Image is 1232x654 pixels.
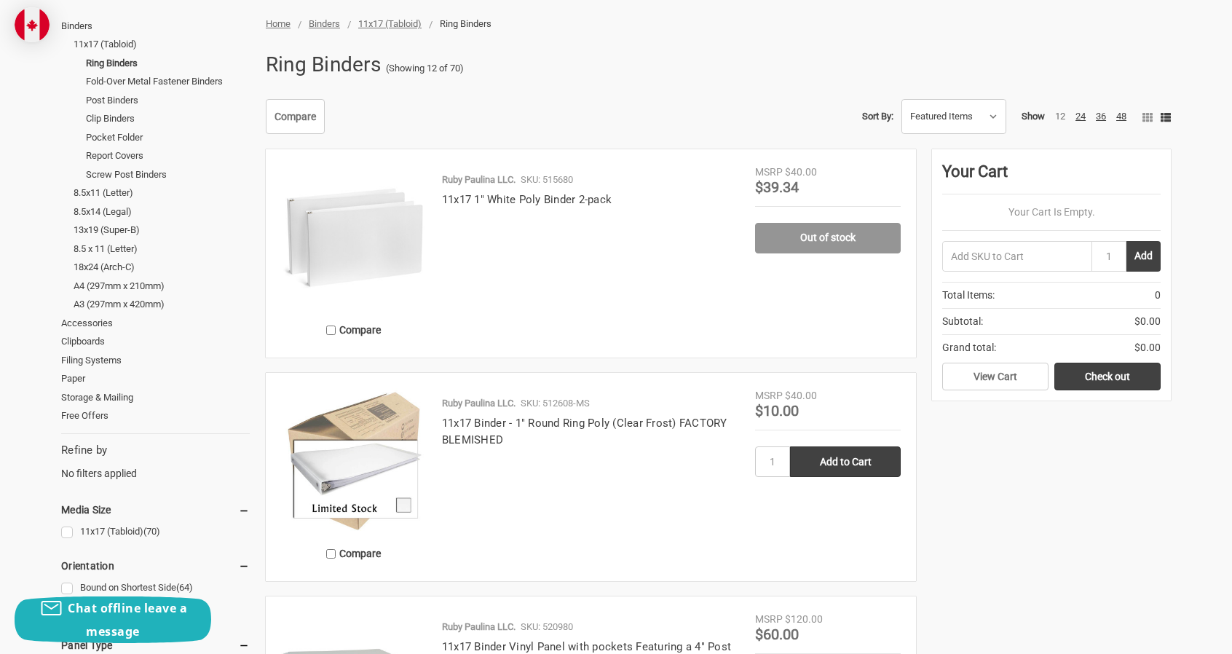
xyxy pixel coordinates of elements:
[442,396,516,411] p: Ruby Paulina LLC.
[281,318,427,342] label: Compare
[61,442,250,459] h5: Refine by
[86,72,250,91] a: Fold-Over Metal Fastener Binders
[755,612,783,627] div: MSRP
[942,159,1161,194] div: Your Cart
[74,221,250,240] a: 13x19 (Super-B)
[326,549,336,559] input: Compare
[755,402,799,419] span: $10.00
[1134,340,1161,355] span: $0.00
[15,596,211,643] button: Chat offline leave a message
[785,613,823,625] span: $120.00
[61,406,250,425] a: Free Offers
[86,128,250,147] a: Pocket Folder
[862,106,893,127] label: Sort By:
[942,363,1049,390] a: View Cart
[266,99,325,134] a: Compare
[442,193,612,206] a: 11x17 1" White Poly Binder 2-pack
[942,205,1161,220] p: Your Cart Is Empty.
[61,388,250,407] a: Storage & Mailing
[755,388,783,403] div: MSRP
[61,442,250,481] div: No filters applied
[358,18,422,29] a: 11x17 (Tabloid)
[521,620,573,634] p: SKU: 520980
[61,557,250,575] h5: Orientation
[266,18,291,29] a: Home
[1134,314,1161,329] span: $0.00
[86,54,250,73] a: Ring Binders
[785,166,817,178] span: $40.00
[143,526,160,537] span: (70)
[1096,111,1106,122] a: 36
[86,165,250,184] a: Screw Post Binders
[386,61,464,76] span: (Showing 12 of 70)
[74,184,250,202] a: 8.5x11 (Letter)
[86,109,250,128] a: Clip Binders
[785,390,817,401] span: $40.00
[15,7,50,42] img: duty and tax information for Canada
[74,295,250,314] a: A3 (297mm x 420mm)
[61,332,250,351] a: Clipboards
[61,578,250,598] a: Bound on Shortest Side
[281,542,427,566] label: Compare
[942,314,983,329] span: Subtotal:
[1126,241,1161,272] button: Add
[755,165,783,180] div: MSRP
[755,223,901,253] a: Out of stock
[1116,111,1126,122] a: 48
[942,340,996,355] span: Grand total:
[74,35,250,54] a: 11x17 (Tabloid)
[74,202,250,221] a: 8.5x14 (Legal)
[61,369,250,388] a: Paper
[755,626,799,643] span: $60.00
[61,314,250,333] a: Accessories
[61,17,250,36] a: Binders
[61,501,250,519] h5: Media Size
[442,417,727,446] a: 11x17 Binder - 1" Round Ring Poly (Clear Frost) FACTORY BLEMISHED
[266,46,381,84] h1: Ring Binders
[74,277,250,296] a: A4 (297mm x 210mm)
[1022,111,1045,122] span: Show
[942,288,995,303] span: Total Items:
[281,165,427,310] img: 11x17 1" White Poly Binder 2-pack
[942,241,1091,272] input: Add SKU to Cart
[61,351,250,370] a: Filing Systems
[176,582,193,593] span: (64)
[326,326,336,335] input: Compare
[442,173,516,187] p: Ruby Paulina LLC.
[1054,363,1161,390] a: Check out
[74,240,250,259] a: 8.5 x 11 (Letter)
[440,18,491,29] span: Ring Binders
[68,600,187,639] span: Chat offline leave a message
[61,637,250,654] h5: Panel Type
[1055,111,1065,122] a: 12
[521,396,590,411] p: SKU: 512608-MS
[281,388,427,534] img: 11x17 Binder - 1" Round Ring Poly (Clear Frost) FACTORY BLEMISHED
[1155,288,1161,303] span: 0
[1075,111,1086,122] a: 24
[61,522,250,542] a: 11x17 (Tabloid)
[309,18,340,29] a: Binders
[521,173,573,187] p: SKU: 515680
[74,258,250,277] a: 18x24 (Arch-C)
[755,178,799,196] span: $39.34
[442,620,516,634] p: Ruby Paulina LLC.
[86,91,250,110] a: Post Binders
[790,446,901,477] input: Add to Cart
[86,146,250,165] a: Report Covers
